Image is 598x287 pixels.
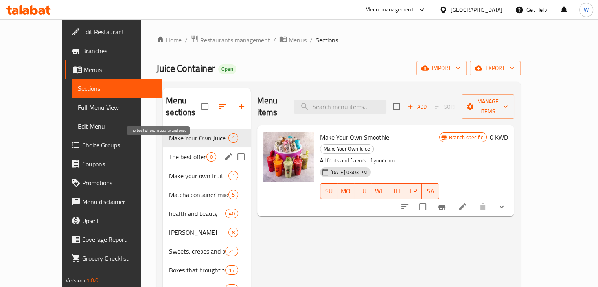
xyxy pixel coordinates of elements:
div: Sweets, crepes and pancakes21 [163,242,250,261]
span: WE [374,186,385,197]
li: / [273,35,276,45]
a: Branches [65,41,162,60]
a: Home [156,35,182,45]
li: / [310,35,313,45]
button: Add section [232,97,251,116]
span: 21 [226,248,237,255]
a: Coverage Report [65,230,162,249]
span: 5 [229,191,238,199]
span: [DATE] 03:03 PM [327,169,371,176]
span: Open [218,66,236,72]
a: Menus [65,60,162,79]
span: Coupons [82,159,155,169]
div: items [225,209,238,218]
div: Matcha container mixes [169,190,228,199]
button: import [416,61,467,75]
span: Boxes that brought together loved ones [169,265,225,275]
div: The best offers in quality and price0edit [163,147,250,166]
span: 1 [229,134,238,142]
h6: 0 KWD [490,132,508,143]
span: FR [408,186,419,197]
a: Edit Restaurant [65,22,162,41]
button: TH [388,183,405,199]
span: Make Your Own Smoothie [320,131,389,143]
span: Select all sections [197,98,213,115]
button: TU [354,183,371,199]
span: The best offers in quality and price [169,152,206,162]
button: sort-choices [396,197,414,216]
a: Menus [279,35,307,45]
button: show more [492,197,511,216]
a: Upsell [65,211,162,230]
span: W [584,6,589,14]
span: Make your own fruit [169,171,228,180]
span: Add [407,102,428,111]
span: 1 [229,172,238,180]
span: health and beauty [169,209,225,218]
span: 17 [226,267,237,274]
div: Make Your Own Juice [320,144,374,154]
span: 1.0.0 [86,275,99,285]
svg: Show Choices [497,202,506,212]
span: Upsell [82,216,155,225]
span: Sweets, crepes and pancakes [169,247,225,256]
span: Menus [289,35,307,45]
span: Make Your Own Juice [320,144,373,153]
span: MO [340,186,351,197]
span: Juice Container [156,59,215,77]
span: Grocery Checklist [82,254,155,263]
a: Choice Groups [65,136,162,155]
button: WE [371,183,388,199]
span: SA [425,186,436,197]
div: Boxes that brought together loved ones17 [163,261,250,280]
button: MO [337,183,354,199]
div: [GEOGRAPHIC_DATA] [451,6,502,14]
span: Sections [316,35,338,45]
span: Add item [405,101,430,113]
div: Open [218,64,236,74]
div: Matcha container mixes5 [163,185,250,204]
button: edit [223,151,234,163]
button: SU [320,183,337,199]
h2: Menu sections [166,95,201,118]
span: Edit Menu [78,121,155,131]
img: Make Your Own Smoothie [263,132,314,182]
span: Restaurants management [200,35,270,45]
a: Grocery Checklist [65,249,162,268]
h2: Menu items [257,95,284,118]
span: Select section first [430,101,462,113]
span: Sections [78,84,155,93]
button: SA [422,183,439,199]
a: Restaurants management [191,35,270,45]
a: Promotions [65,173,162,192]
span: Version: [66,275,85,285]
div: [PERSON_NAME]8 [163,223,250,242]
button: FR [405,183,422,199]
span: Select to update [414,199,431,215]
span: Promotions [82,178,155,188]
div: items [206,152,216,162]
span: Edit Restaurant [82,27,155,37]
span: Choice Groups [82,140,155,150]
div: items [228,133,238,143]
a: Full Menu View [72,98,162,117]
span: Menu disclaimer [82,197,155,206]
button: Branch-specific-item [432,197,451,216]
div: health and beauty40 [163,204,250,223]
span: Branch specific [446,134,486,141]
button: delete [473,197,492,216]
span: 40 [226,210,237,217]
span: Menus [84,65,155,74]
div: Make Your Own Juice [169,133,228,143]
span: 0 [207,153,216,161]
p: All fruits and flavors of your choice [320,156,439,166]
span: Select section [388,98,405,115]
span: [PERSON_NAME] [169,228,228,237]
span: Sort sections [213,97,232,116]
span: import [423,63,460,73]
a: Coupons [65,155,162,173]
